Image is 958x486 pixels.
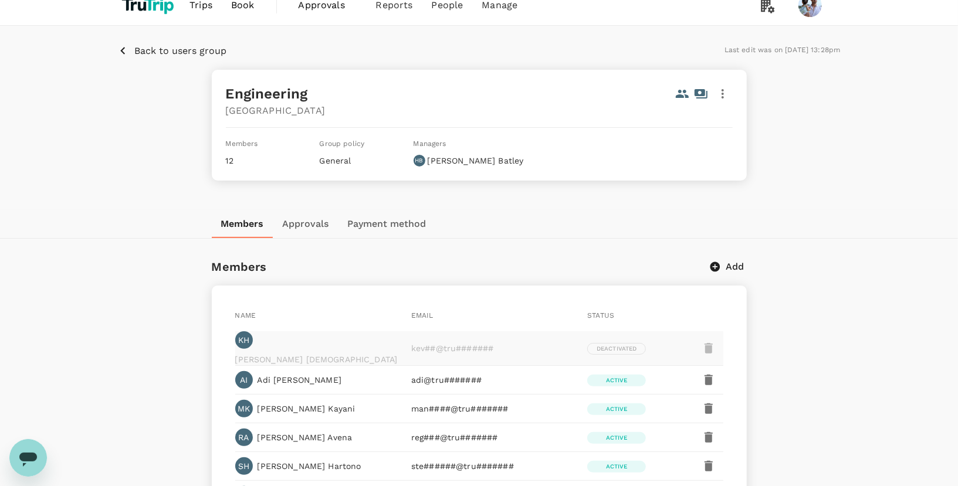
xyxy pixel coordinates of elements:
p: ste######@tru####### [411,460,574,472]
p: kev##@tru####### [411,342,574,354]
p: [PERSON_NAME] Batley [428,155,524,166]
p: Back to users group [135,44,227,58]
button: Members [212,210,273,238]
p: [PERSON_NAME] [DEMOGRAPHIC_DATA] [235,354,398,365]
iframe: Button to launch messaging window [9,439,47,477]
h5: Engineering [226,84,308,103]
span: Name [235,311,256,320]
p: Active [606,376,628,385]
p: Adi [PERSON_NAME] [258,374,342,386]
span: Members [226,140,258,148]
p: Active [606,433,628,442]
p: Active [606,462,628,471]
p: Deactivated [597,344,637,353]
button: Add [709,260,747,274]
span: Last edit was on [DATE] 13:28pm [725,46,841,54]
p: Active [606,405,628,413]
p: General [320,155,404,166]
span: Managers [414,140,446,148]
p: man####@tru####### [411,403,574,414]
div: AI [235,371,253,389]
span: Status [587,311,614,320]
p: Add [726,260,744,274]
p: [PERSON_NAME] Hartono [258,460,361,472]
button: Payment method [338,210,436,238]
button: Approvals [273,210,338,238]
span: Group policy [320,140,365,148]
div: RA [235,429,253,446]
button: Back to users group [118,43,227,58]
p: [PERSON_NAME] Avena [258,431,353,443]
div: HB [414,155,425,166]
div: MK [235,400,253,417]
span: Email [411,311,434,320]
p: [PERSON_NAME] Kayani [258,403,356,414]
div: SH [235,457,253,475]
p: [GEOGRAPHIC_DATA] [226,104,733,118]
p: 12 [226,155,310,166]
h6: Members [212,257,267,276]
div: KH [235,331,253,349]
p: reg###@tru####### [411,431,574,443]
p: adi@tru####### [411,374,574,386]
